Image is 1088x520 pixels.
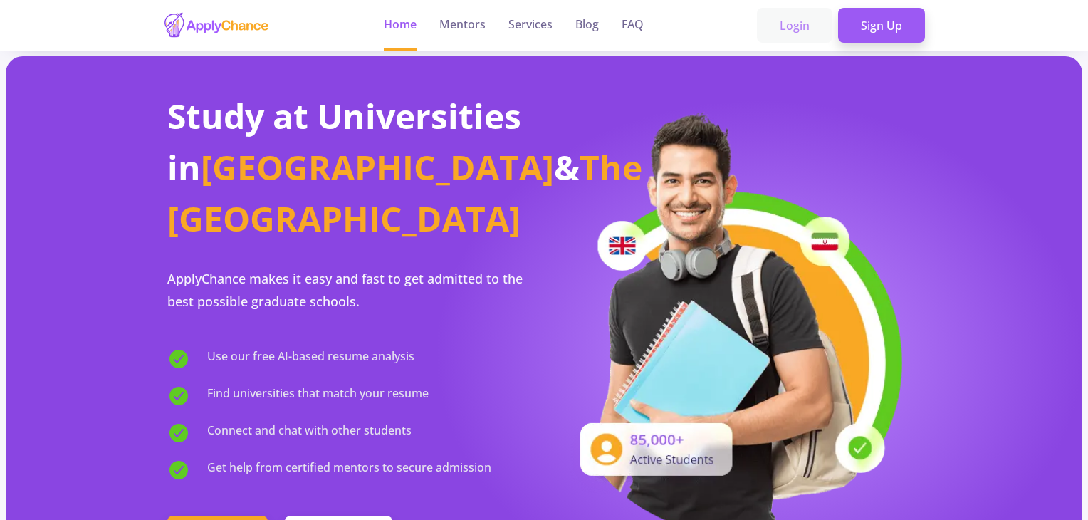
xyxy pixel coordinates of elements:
a: Sign Up [838,8,925,43]
span: Connect and chat with other students [207,422,412,444]
img: applychance logo [163,11,270,39]
span: Use our free AI-based resume analysis [207,348,414,370]
span: & [554,144,580,190]
a: Login [757,8,832,43]
span: [GEOGRAPHIC_DATA] [201,144,554,190]
span: Study at Universities in [167,93,521,190]
span: ApplyChance makes it easy and fast to get admitted to the best possible graduate schools. [167,270,523,310]
span: Find universities that match your resume [207,385,429,407]
span: Get help from certified mentors to secure admission [207,459,491,482]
